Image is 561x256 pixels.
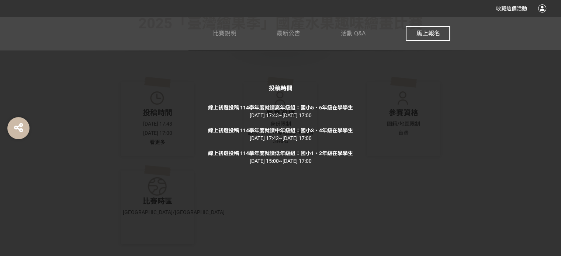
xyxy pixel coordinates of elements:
a: 比賽說明 [213,17,236,50]
span: 最新公告 [277,30,300,37]
span: [DATE] 17:00 [283,158,312,164]
span: 線上初選投稿 114學年度就讀高年級組：國小5、6年級在學學生 [208,105,353,111]
span: [DATE] 17:42 [250,135,279,141]
a: 最新公告 [277,17,300,50]
span: 馬上報名 [416,30,440,37]
span: 線上初選投稿 114學年度就讀低年級組：國小1、2年級在學學生 [208,150,353,156]
button: 馬上報名 [406,26,450,41]
span: [DATE] 17:00 [283,112,312,118]
span: ~ [279,112,283,118]
span: ~ [279,135,283,141]
span: [DATE] 17:00 [283,135,312,141]
span: ~ [279,158,283,164]
span: [DATE] 17:43 [250,112,279,118]
div: 投稿時間 [208,84,353,93]
span: [DATE] 15:00 [250,158,279,164]
span: 比賽說明 [213,30,236,37]
span: 線上初選投稿 114學年度就讀中年級組：國小3、4年級在學學生 [208,127,353,133]
span: 收藏這個活動 [496,6,527,11]
span: 活動 Q&A [341,30,366,37]
a: 活動 Q&A [341,17,366,50]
